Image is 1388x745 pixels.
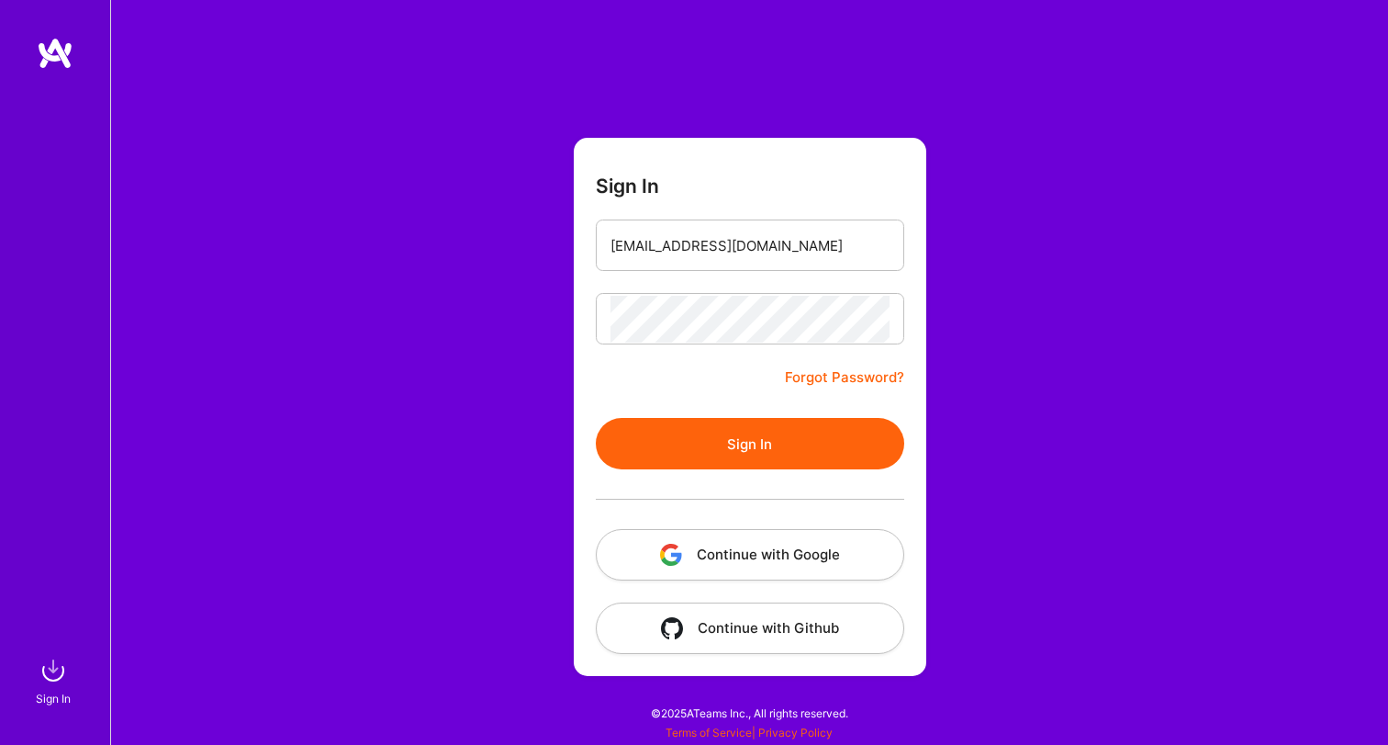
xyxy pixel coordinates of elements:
[596,603,904,654] button: Continue with Github
[661,617,683,639] img: icon
[758,726,833,739] a: Privacy Policy
[610,222,890,269] input: Email...
[110,690,1388,736] div: © 2025 ATeams Inc., All rights reserved.
[35,652,72,689] img: sign in
[596,418,904,469] button: Sign In
[596,529,904,581] button: Continue with Google
[666,726,752,739] a: Terms of Service
[666,726,833,739] span: |
[36,689,71,708] div: Sign In
[785,367,904,389] a: Forgot Password?
[660,544,682,566] img: icon
[596,175,659,198] h3: Sign In
[37,37,73,70] img: logo
[39,652,72,708] a: sign inSign In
